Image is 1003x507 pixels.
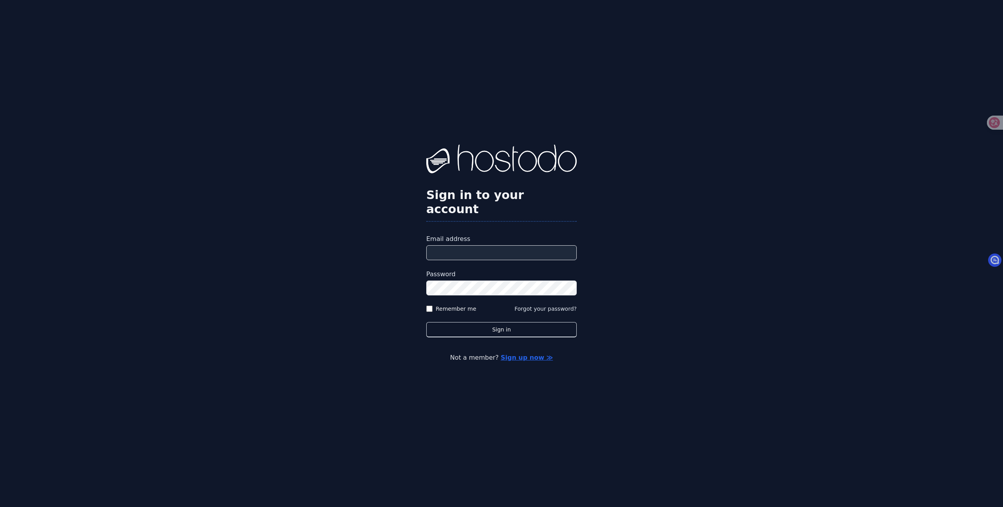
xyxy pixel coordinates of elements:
[426,322,577,337] button: Sign in
[426,188,577,216] h2: Sign in to your account
[501,354,553,361] a: Sign up now ≫
[426,270,577,279] label: Password
[38,353,965,362] p: Not a member?
[514,305,577,313] button: Forgot your password?
[426,145,577,176] img: Hostodo
[436,305,476,313] label: Remember me
[426,234,577,244] label: Email address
